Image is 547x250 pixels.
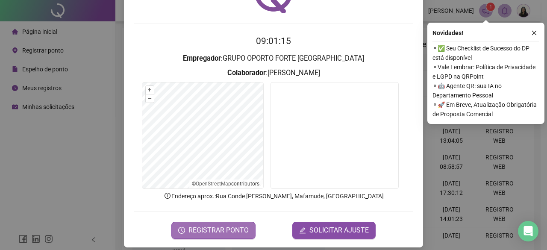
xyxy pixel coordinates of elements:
h3: : GRUPO OPORTO FORTE [GEOGRAPHIC_DATA] [134,53,413,64]
span: ⚬ ✅ Seu Checklist de Sucesso do DP está disponível [432,44,539,62]
span: edit [299,227,306,234]
strong: Empregador [183,54,221,62]
strong: Colaborador [227,69,266,77]
a: OpenStreetMap [196,181,231,187]
span: clock-circle [178,227,185,234]
span: REGISTRAR PONTO [188,225,249,235]
span: SOLICITAR AJUSTE [309,225,369,235]
button: – [146,94,154,103]
button: REGISTRAR PONTO [171,222,256,239]
time: 09:01:15 [256,36,291,46]
button: editSOLICITAR AJUSTE [292,222,376,239]
h3: : [PERSON_NAME] [134,68,413,79]
button: + [146,86,154,94]
span: ⚬ 🤖 Agente QR: sua IA no Departamento Pessoal [432,81,539,100]
div: Open Intercom Messenger [518,221,538,241]
li: © contributors. [192,181,261,187]
span: Novidades ! [432,28,463,38]
span: info-circle [164,192,171,200]
p: Endereço aprox. : Rua Conde [PERSON_NAME], Mafamude, [GEOGRAPHIC_DATA] [134,191,413,201]
span: ⚬ Vale Lembrar: Política de Privacidade e LGPD na QRPoint [432,62,539,81]
span: close [531,30,537,36]
span: ⚬ 🚀 Em Breve, Atualização Obrigatória de Proposta Comercial [432,100,539,119]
